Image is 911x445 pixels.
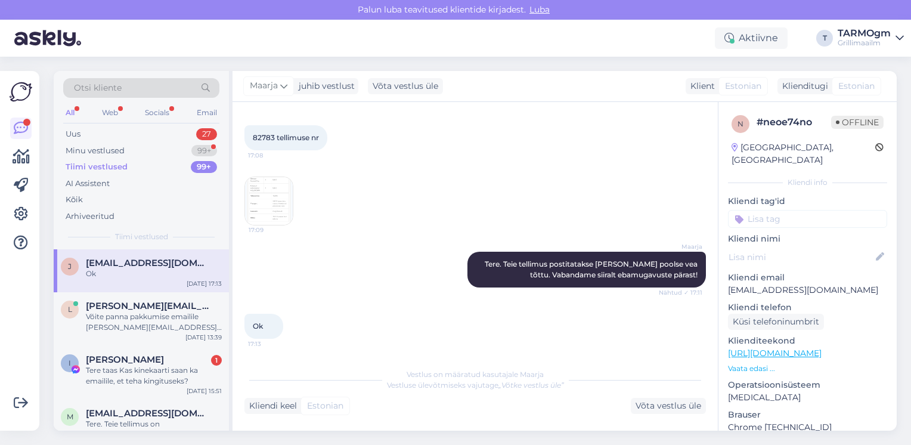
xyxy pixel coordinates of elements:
div: Võta vestlus üle [368,78,443,94]
div: 1 [211,355,222,366]
div: Ok [86,268,222,279]
div: # neoe74no [757,115,831,129]
span: Otsi kliente [74,82,122,94]
p: Kliendi telefon [728,301,887,314]
div: [DATE] 13:39 [185,333,222,342]
p: Kliendi nimi [728,233,887,245]
div: Tere. Teie tellimus on [PERSON_NAME]. [86,419,222,440]
span: Estonian [725,80,761,92]
div: Küsi telefoninumbrit [728,314,824,330]
div: Aktiivne [715,27,788,49]
div: T [816,30,833,47]
div: Kliendi keel [244,400,297,412]
div: 27 [196,128,217,140]
div: 99+ [191,161,217,173]
a: TARMOgmGrillimaailm [838,29,904,48]
div: Tiimi vestlused [66,161,128,173]
span: marekhiovain@gmail.com [86,408,210,419]
p: [MEDICAL_DATA] [728,391,887,404]
img: Attachment [245,177,293,225]
div: [DATE] 17:13 [187,279,222,288]
div: Web [100,105,120,120]
span: Maarja [250,79,278,92]
p: Kliendi email [728,271,887,284]
span: 17:13 [248,339,293,348]
p: [EMAIL_ADDRESS][DOMAIN_NAME] [728,284,887,296]
div: Minu vestlused [66,145,125,157]
div: Arhiveeritud [66,211,114,222]
p: Klienditeekond [728,335,887,347]
span: j [68,262,72,271]
div: juhib vestlust [294,80,355,92]
span: 17:08 [248,151,293,160]
div: Kõik [66,194,83,206]
span: Tiimi vestlused [115,231,168,242]
span: jaanluppe@gmail.com [86,258,210,268]
span: Tere. Teie tellimus postitatakse [PERSON_NAME] poolse vea tõttu. Vabandame siiralt ebamugavuste p... [485,259,699,279]
span: m [67,412,73,421]
div: Uus [66,128,80,140]
div: All [63,105,77,120]
span: 82783 tellimuse nr [253,133,319,142]
span: Offline [831,116,884,129]
div: [GEOGRAPHIC_DATA], [GEOGRAPHIC_DATA] [732,141,875,166]
div: [DATE] 15:51 [187,387,222,395]
div: Grillimaailm [838,38,891,48]
i: „Võtke vestlus üle” [498,381,564,390]
span: Estonian [838,80,875,92]
div: Klienditugi [777,80,828,92]
div: AI Assistent [66,178,110,190]
p: Chrome [TECHNICAL_ID] [728,421,887,434]
div: Võite panna pakkumise emailile [PERSON_NAME][EMAIL_ADDRESS][DOMAIN_NAME] [86,311,222,333]
p: Brauser [728,409,887,421]
div: 99+ [191,145,217,157]
span: Ok [253,322,263,330]
input: Lisa nimi [729,251,873,264]
span: n [738,119,743,128]
div: Tere taas Kas kinekaarti saan ka emailile, et teha kingituseks? [86,365,222,387]
span: Estonian [307,400,343,412]
span: Maarja [658,242,702,251]
p: Vaata edasi ... [728,363,887,374]
p: Operatsioonisüsteem [728,379,887,391]
span: 17:09 [249,225,293,234]
span: Luba [526,4,553,15]
div: Klient [686,80,715,92]
input: Lisa tag [728,210,887,228]
p: Kliendi tag'id [728,195,887,208]
span: Ingeborg Johanson [86,354,164,365]
span: I [69,359,71,367]
span: l [68,305,72,314]
div: Socials [142,105,172,120]
span: lauri@plato.ee [86,301,210,311]
div: Email [194,105,219,120]
span: Vestlus on määratud kasutajale Maarja [407,370,544,379]
span: Nähtud ✓ 17:11 [658,288,702,297]
a: [URL][DOMAIN_NAME] [728,348,822,359]
div: Võta vestlus üle [631,398,706,414]
div: Kliendi info [728,177,887,188]
img: Askly Logo [10,81,32,103]
span: Vestluse ülevõtmiseks vajutage [387,381,564,390]
div: TARMOgm [838,29,891,38]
